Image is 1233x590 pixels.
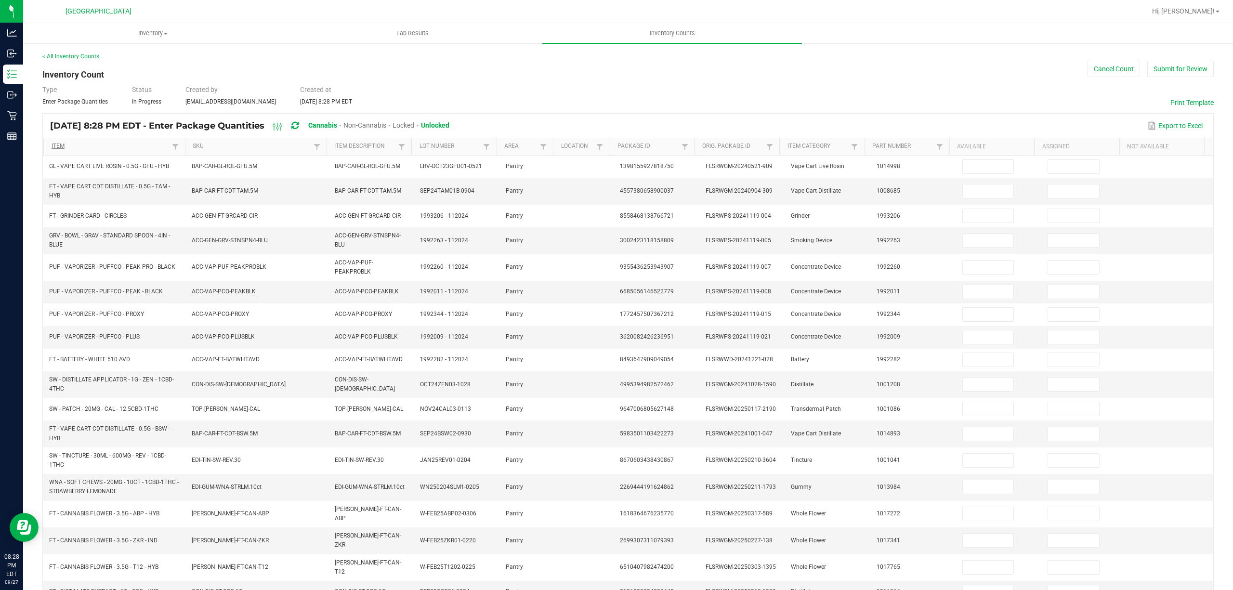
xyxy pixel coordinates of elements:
[506,381,523,388] span: Pantry
[706,263,771,270] span: FLSRWPS-20241119-007
[49,564,158,570] span: FT - CANNABIS FLOWER - 3.5G - T12 - HYB
[335,288,399,295] span: ACC-VAP-PCO-PEAKBLK
[877,333,900,340] span: 1992009
[49,288,163,295] span: PUF - VAPORIZER - PUFFCO - PEAK - BLACK
[620,311,674,317] span: 1772457507367212
[420,263,468,270] span: 1992260 - 112024
[620,484,674,490] span: 2269444191624862
[506,212,523,219] span: Pantry
[791,564,826,570] span: Whole Flower
[420,333,468,340] span: 1992009 - 112024
[23,23,283,43] a: Inventory
[52,143,170,150] a: ItemSortable
[877,430,900,437] span: 1014893
[620,430,674,437] span: 5983501103422273
[420,406,471,412] span: NOV24CAL03-0113
[132,86,152,93] span: Status
[706,484,776,490] span: FLSRWGM-20250211-1793
[49,425,170,441] span: FT - VAPE CART CDT DISTILLATE - 0.5G - BSW - HYB
[7,28,17,38] inline-svg: Analytics
[706,333,771,340] span: FLSRWPS-20241119-021
[10,513,39,542] iframe: Resource center
[420,187,474,194] span: SEP24TAM01B-0904
[506,406,523,412] span: Pantry
[42,53,99,60] a: < All Inventory Counts
[791,430,841,437] span: Vape Cart Distillate
[420,430,471,437] span: SEP24BSW02-0930
[506,457,523,463] span: Pantry
[934,141,945,153] a: Filter
[420,381,471,388] span: OCT24ZEN03-1028
[49,510,159,517] span: FT - CANNABIS FLOWER - 3.5G - ABP - HYB
[538,141,549,153] a: Filter
[335,356,403,363] span: ACC-VAP-FT-BATWHTAVD
[620,510,674,517] span: 1618364676235770
[24,29,282,38] span: Inventory
[706,457,776,463] span: FLSRWGM-20250210-3604
[49,537,157,544] span: FT - CANNABIS FLOWER - 3.5G - ZKR - IND
[49,183,170,199] span: FT - VAPE CART CDT DISTILLATE - 0.5G - TAM - HYB
[335,532,401,548] span: [PERSON_NAME]-FT-CAN-ZKR
[1147,61,1214,77] button: Submit for Review
[335,559,401,575] span: [PERSON_NAME]-FT-CAN-T12
[506,163,523,170] span: Pantry
[506,564,523,570] span: Pantry
[7,69,17,79] inline-svg: Inventory
[506,333,523,340] span: Pantry
[311,141,323,153] a: Filter
[849,141,860,153] a: Filter
[383,29,442,38] span: Lab Results
[620,406,674,412] span: 9647006805627148
[617,143,679,150] a: Package IdSortable
[420,510,476,517] span: W-FEB25ABP02-0306
[706,537,773,544] span: FLSRWGM-20250227-138
[420,356,468,363] span: 1992282 - 112024
[949,138,1034,156] th: Available
[706,406,776,412] span: FLSRWGM-20250117-2190
[420,564,475,570] span: W-FEB25T1202-0225
[49,452,166,468] span: SW - TINCTURE - 30ML - 600MG - REV - 1CBD-1THC
[192,311,249,317] span: ACC-VAP-PCO-PROXY
[49,376,174,392] span: SW - DISTILLATE APPLICATOR - 1G - ZEN - 1CBD-4THC
[706,163,773,170] span: FLSRWGM-20240521-909
[791,163,844,170] span: Vape Cart Live Rosin
[877,406,900,412] span: 1001086
[561,143,594,150] a: LocationSortable
[335,333,398,340] span: ACC-VAP-PCO-PLUSBLK
[192,457,241,463] span: EDI-TIN-SW-REV.30
[420,484,479,490] span: WN250204SLM1-0205
[42,86,57,93] span: Type
[49,356,130,363] span: FT - BATTERY - WHITE 510 AVD
[620,212,674,219] span: 8558468138766721
[192,537,269,544] span: [PERSON_NAME]-FT-CAN-ZKR
[877,237,900,244] span: 1992263
[1119,138,1204,156] th: Not Available
[192,187,258,194] span: BAP-CAR-FT-CDT-TAM.5M
[877,263,900,270] span: 1992260
[706,311,771,317] span: FLSRWPS-20241119-015
[706,430,773,437] span: FLSRWGM-20241001-047
[637,29,708,38] span: Inventory Counts
[1088,61,1140,77] button: Cancel Count
[1034,138,1119,156] th: Assigned
[49,232,170,248] span: GRV - BOWL - GRAV - STANDARD SPOON - 4IN - BLUE
[620,564,674,570] span: 6510407982474200
[877,356,900,363] span: 1992282
[335,187,401,194] span: BAP-CAR-FT-CDT-TAM.5M
[420,457,471,463] span: JAN25REV01-0204
[702,143,764,150] a: Orig. Package IdSortable
[192,381,286,388] span: CON-DIS-SW-[DEMOGRAPHIC_DATA]
[506,187,523,194] span: Pantry
[335,484,405,490] span: EDI-GUM-WNA-STRLM.10ct
[1145,118,1205,134] button: Export to Excel
[192,163,257,170] span: BAP-CAR-GL-ROL-GFU.5M
[335,406,403,412] span: TOP-[PERSON_NAME]-CAL
[706,356,773,363] span: FLSRWWD-20241221-028
[791,311,841,317] span: Concentrate Device
[192,406,260,412] span: TOP-[PERSON_NAME]-CAL
[192,430,258,437] span: BAP-CAR-FT-CDT-BSW.5M
[308,121,337,129] span: Cannabis
[481,141,492,153] a: Filter
[504,143,538,150] a: AreaSortable
[300,86,331,93] span: Created at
